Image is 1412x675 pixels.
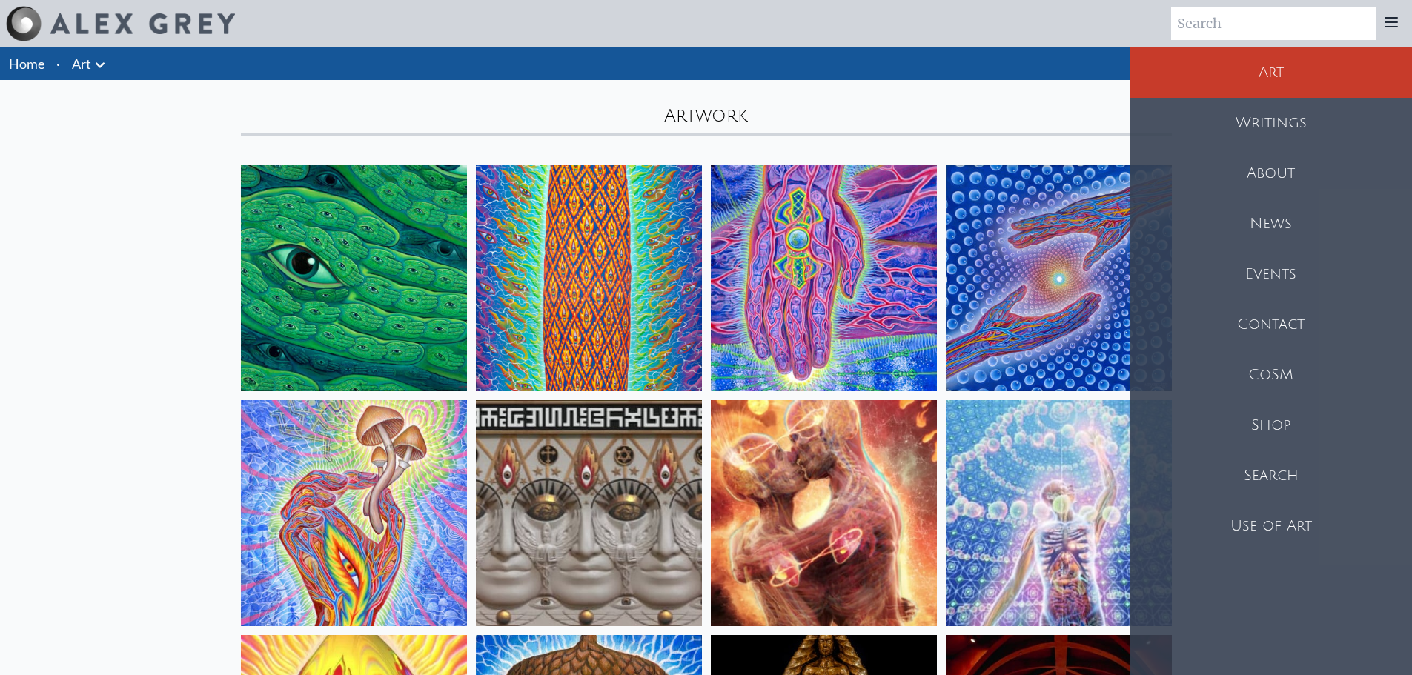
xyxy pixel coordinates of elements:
[1130,501,1412,551] a: Use of Art
[72,53,91,74] a: Art
[9,56,44,72] a: Home
[50,47,66,80] li: ·
[232,80,1181,136] div: Artwork
[1171,7,1376,40] input: Search
[1130,299,1412,350] a: Contact
[1130,47,1412,98] a: Art
[1130,98,1412,148] a: Writings
[1130,249,1412,299] a: Events
[1130,450,1412,501] a: Search
[1130,350,1412,400] a: CoSM
[1130,400,1412,450] a: Shop
[1130,148,1412,199] a: About
[1130,199,1412,249] a: News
